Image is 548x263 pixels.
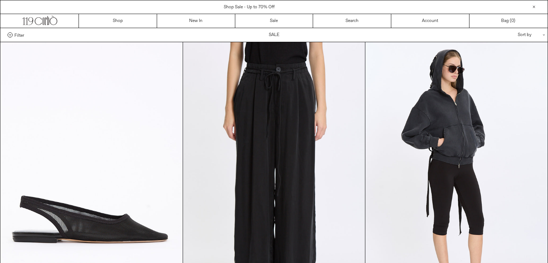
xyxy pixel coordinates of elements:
[511,18,514,24] span: 0
[235,14,313,28] a: Sale
[469,14,548,28] a: Bag ()
[476,28,540,42] div: Sort by
[157,14,235,28] a: New In
[391,14,469,28] a: Account
[511,18,515,24] span: )
[79,14,157,28] a: Shop
[14,32,24,37] span: Filter
[313,14,391,28] a: Search
[224,4,275,10] a: Shop Sale - Up to 70% Off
